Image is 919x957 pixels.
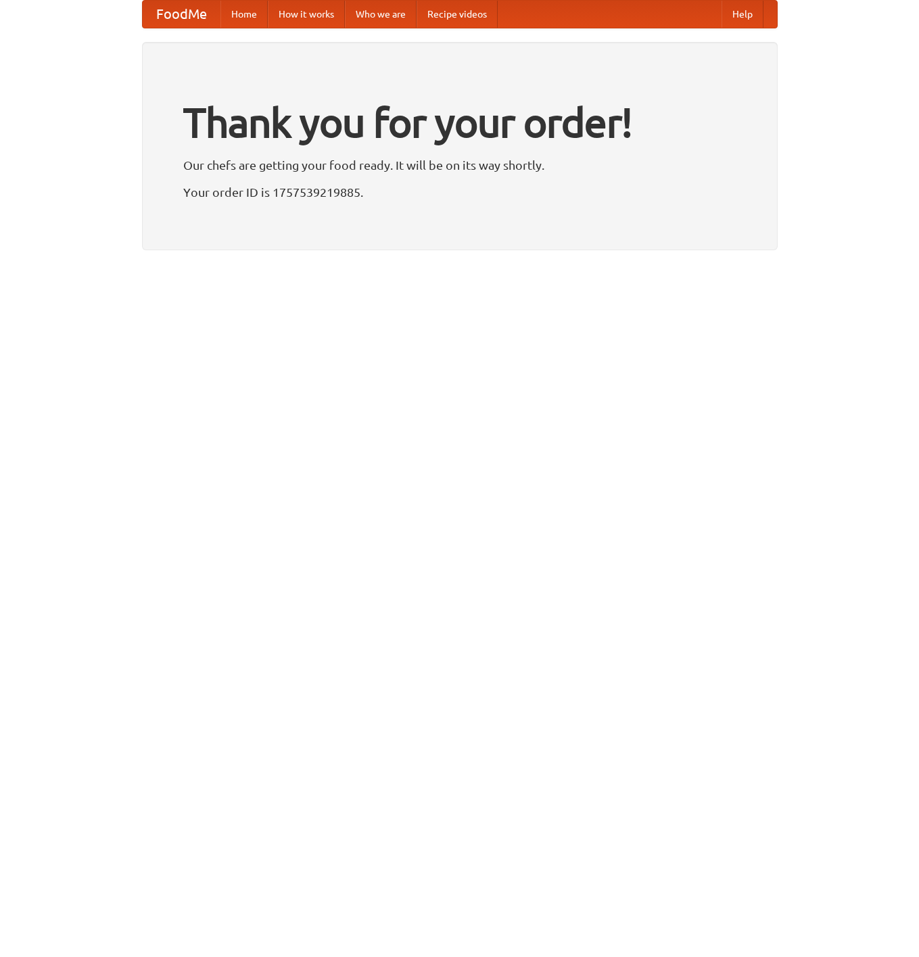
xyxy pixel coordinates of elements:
h1: Thank you for your order! [183,90,736,155]
a: Who we are [345,1,417,28]
p: Our chefs are getting your food ready. It will be on its way shortly. [183,155,736,175]
a: Home [220,1,268,28]
a: Help [722,1,763,28]
a: FoodMe [143,1,220,28]
a: How it works [268,1,345,28]
p: Your order ID is 1757539219885. [183,182,736,202]
a: Recipe videos [417,1,498,28]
